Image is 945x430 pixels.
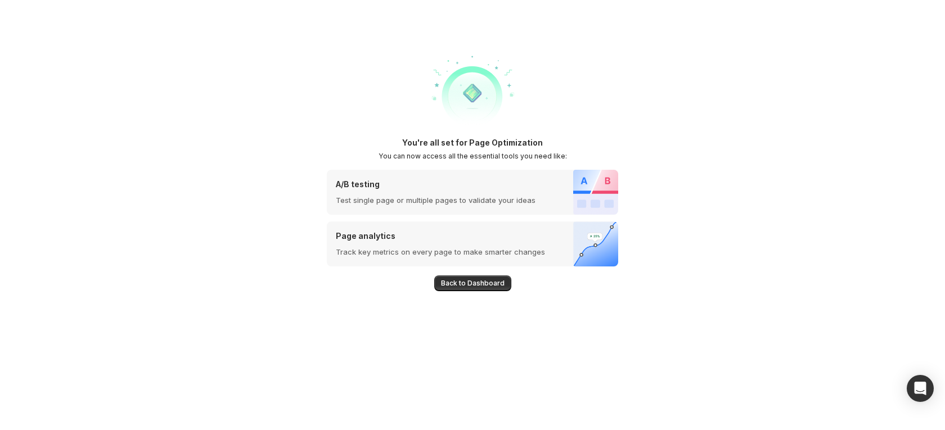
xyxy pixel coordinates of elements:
h2: You can now access all the essential tools you need like: [379,152,567,161]
button: Back to Dashboard [434,275,511,291]
div: Open Intercom Messenger [907,375,934,402]
p: Page analytics [336,230,545,242]
img: Page analytics [573,221,618,266]
p: Test single page or multiple pages to validate your ideas [336,194,535,206]
h1: You're all set for Page Optimization [402,137,543,148]
img: A/B testing [573,170,618,215]
span: Back to Dashboard [441,279,505,288]
p: A/B testing [336,179,535,190]
img: welcome [427,47,517,137]
p: Track key metrics on every page to make smarter changes [336,246,545,257]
